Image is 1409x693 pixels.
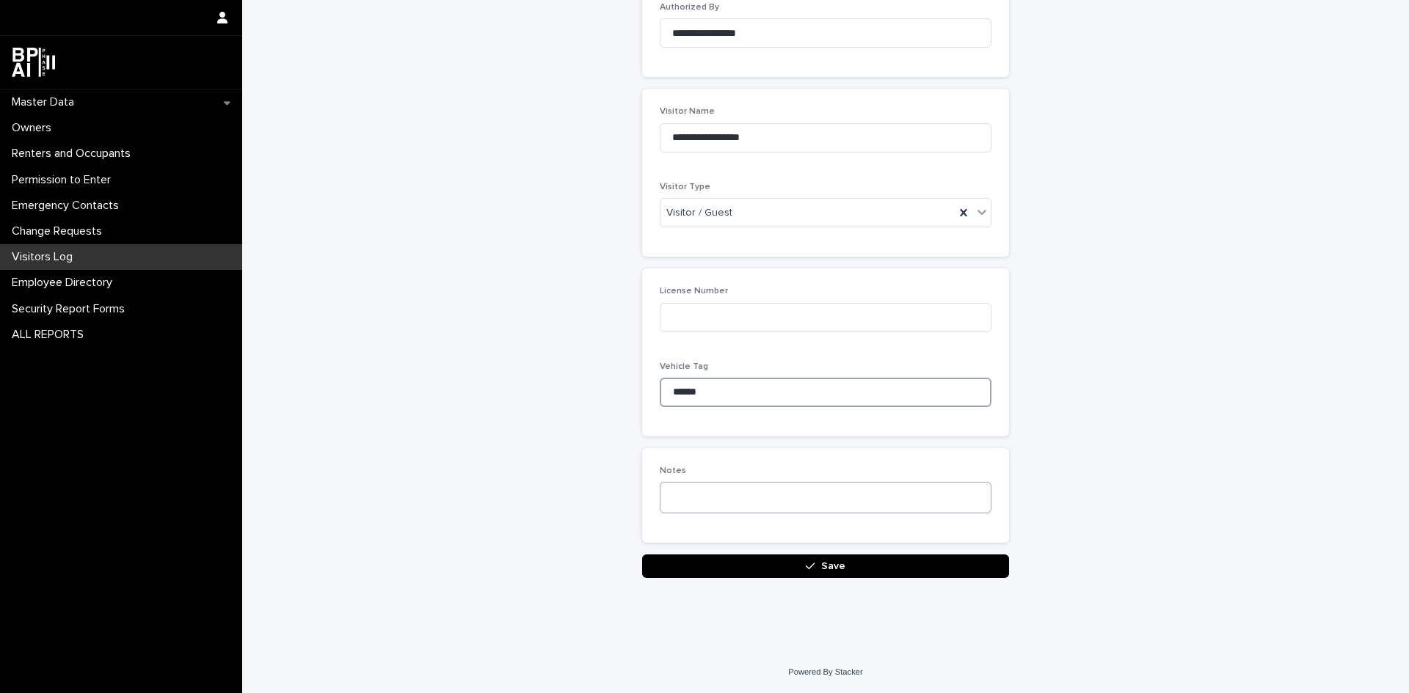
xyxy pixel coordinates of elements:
[821,561,845,571] span: Save
[12,48,55,77] img: dwgmcNfxSF6WIOOXiGgu
[6,95,86,109] p: Master Data
[666,205,732,221] span: Visitor / Guest
[660,466,686,475] span: Notes
[6,276,124,290] p: Employee Directory
[6,250,84,264] p: Visitors Log
[6,121,63,135] p: Owners
[660,183,710,191] span: Visitor Type
[660,3,719,12] span: Authorized By
[660,287,728,296] span: License Number
[6,173,123,187] p: Permission to Enter
[6,328,95,342] p: ALL REPORTS
[6,199,131,213] p: Emergency Contacts
[660,362,708,371] span: Vehicle Tag
[6,224,114,238] p: Change Requests
[6,302,136,316] p: Security Report Forms
[788,667,862,676] a: Powered By Stacker
[6,147,142,161] p: Renters and Occupants
[660,107,715,116] span: Visitor Name
[642,554,1009,578] button: Save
